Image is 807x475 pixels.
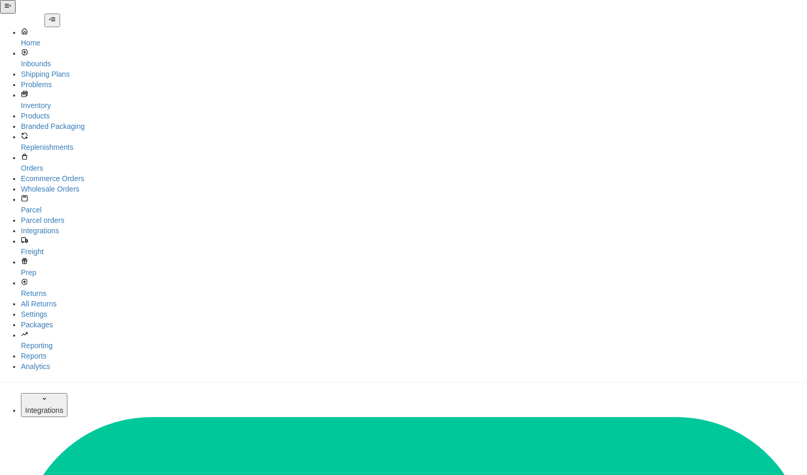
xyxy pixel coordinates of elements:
[21,236,807,257] a: Freight
[21,121,807,132] a: Branded Packaging
[21,340,807,351] div: Reporting
[741,444,797,470] iframe: Opens a widget where you can chat to one of our agents
[21,246,807,257] div: Freight
[21,27,807,48] a: Home
[21,69,807,79] a: Shipping Plans
[21,58,807,69] div: Inbounds
[21,278,807,299] a: Returns
[21,257,807,278] a: Prep
[21,152,807,173] a: Orders
[21,184,807,194] a: Wholesale Orders
[25,405,63,415] div: Integrations
[21,79,807,90] a: Problems
[21,38,807,48] div: Home
[21,111,807,121] a: Products
[21,309,807,319] a: Settings
[21,215,807,225] a: Parcel orders
[21,267,807,278] div: Prep
[21,351,807,361] a: Reports
[21,163,807,173] div: Orders
[21,100,807,111] div: Inventory
[44,14,60,27] button: Close Navigation
[21,142,807,152] div: Replenishments
[21,361,807,372] a: Analytics
[21,90,807,111] a: Inventory
[21,299,807,309] a: All Returns
[21,330,807,351] a: Reporting
[21,393,67,417] button: Integrations
[21,48,807,69] a: Inbounds
[21,205,807,215] div: Parcel
[21,288,807,299] div: Returns
[21,194,807,215] a: Parcel
[21,225,807,236] a: Integrations
[21,319,807,330] a: Packages
[21,132,807,152] a: Replenishments
[21,173,807,184] a: Ecommerce Orders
